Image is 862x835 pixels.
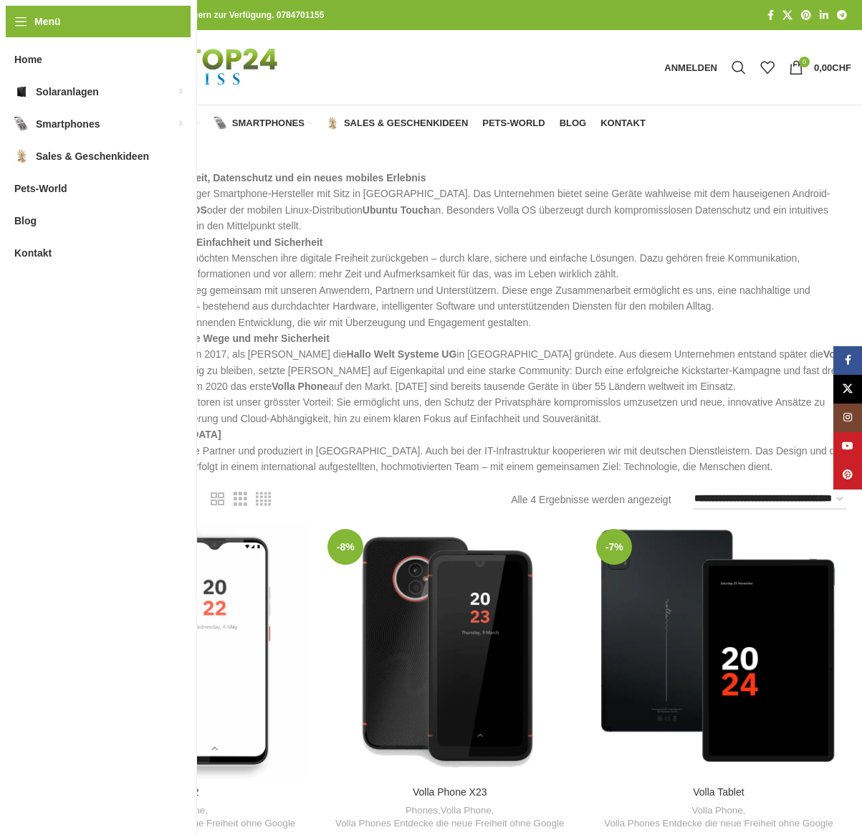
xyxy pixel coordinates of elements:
[664,63,717,72] span: Anmelden
[833,6,851,25] a: Telegram Social Link
[782,53,858,82] a: 0 0,00CHF
[753,53,782,82] div: Meine Wunschliste
[36,143,149,169] span: Sales & Geschenkideen
[560,118,587,129] span: Blog
[214,117,227,130] img: Smartphones
[406,804,438,818] a: Phones
[833,461,862,490] a: Pinterest Social Link
[693,786,744,798] a: Volla Tablet
[815,6,833,25] a: LinkedIn Social Link
[596,529,632,565] span: -7%
[54,172,426,183] strong: Volla Systeme – Unabhängigkeit, Datenschutz und ein neues mobiles Erlebnis
[763,6,778,25] a: Facebook Social Link
[211,490,224,508] a: Rasteransicht 2
[14,176,67,201] span: Pets-World
[14,208,37,234] span: Blog
[14,149,29,163] img: Sales & Geschenkideen
[511,492,671,507] p: Alle 4 Ergebnisse werden angezeigt
[54,170,851,474] p: Volla Systeme ist ein unabhängiger Smartphone-Hersteller mit Sitz in [GEOGRAPHIC_DATA]. Das Unter...
[326,117,339,130] img: Sales & Geschenkideen
[833,432,862,461] a: YouTube Social Link
[330,804,570,831] div: , ,
[326,109,468,138] a: Sales & Geschenkideen
[34,14,61,29] span: Menü
[14,85,29,99] img: Solaranlagen
[234,490,247,508] a: Rasteransicht 3
[232,118,305,129] span: Smartphones
[96,109,200,138] a: Solaranlagen
[814,62,851,73] bdi: 0,00
[657,53,724,82] a: Anmelden
[327,529,363,565] span: -8%
[36,79,99,105] span: Solaranlagen
[833,346,862,375] a: Facebook Social Link
[272,381,328,392] strong: Volla Phone
[833,404,862,432] a: Instagram Social Link
[482,118,545,129] span: Pets-World
[54,333,330,344] strong: Unabhängig denken – für neue Wege und mehr Sicherheit
[560,109,587,138] a: Blog
[256,490,271,508] a: Rasteransicht 4
[47,109,653,138] div: Hauptnavigation
[482,109,545,138] a: Pets-World
[591,524,846,778] a: Volla Tablet
[724,53,753,82] a: Suche
[598,804,838,831] div: ,
[363,204,430,216] strong: Ubuntu Touch
[14,117,29,131] img: Smartphones
[441,804,492,818] a: Volla Phone
[14,47,42,72] span: Home
[322,524,577,778] a: Volla Phone X23
[344,118,468,129] span: Sales & Geschenkideen
[693,489,846,510] select: Shop-Reihenfolge
[214,109,312,138] a: Smartphones
[692,804,743,818] a: Volla Phone
[600,109,646,138] a: Kontakt
[347,348,457,360] strong: Hallo Welt Systeme UG
[604,817,833,831] a: Volla Phones Entdecke die neue Freiheit ohne Google
[36,111,100,137] span: Smartphones
[413,786,487,798] a: Volla Phone X23
[832,62,851,73] span: CHF
[163,786,199,798] a: Volla 22
[833,375,862,404] a: X Social Link
[778,6,797,25] a: X Social Link
[600,118,646,129] span: Kontakt
[797,6,815,25] a: Pinterest Social Link
[14,240,52,266] span: Kontakt
[799,57,810,67] span: 0
[335,817,564,831] a: Volla Phones Entdecke die neue Freiheit ohne Google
